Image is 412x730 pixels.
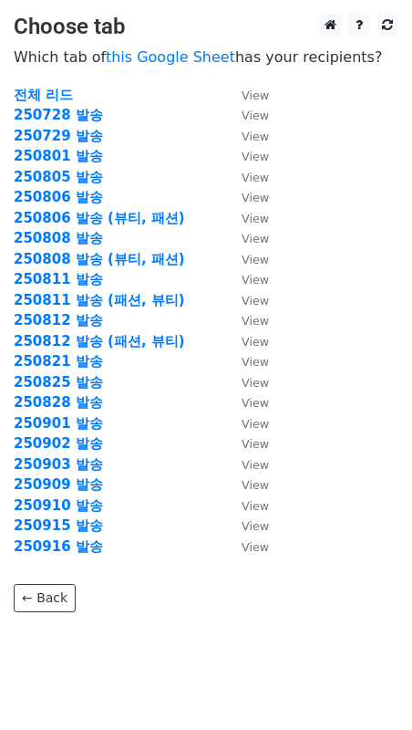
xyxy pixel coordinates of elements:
[223,169,269,185] a: View
[223,497,269,514] a: View
[14,148,103,164] a: 250801 발송
[223,353,269,370] a: View
[106,48,235,66] a: this Google Sheet
[14,333,185,349] a: 250812 발송 (패션, 뷰티)
[14,394,103,411] a: 250828 발송
[223,230,269,246] a: View
[14,538,103,555] a: 250916 발송
[223,435,269,452] a: View
[223,128,269,144] a: View
[14,47,398,67] p: Which tab of has your recipients?
[14,230,103,246] a: 250808 발송
[223,538,269,555] a: View
[14,374,103,391] a: 250825 발송
[223,148,269,164] a: View
[14,251,185,267] a: 250808 발송 (뷰티, 패션)
[242,130,269,143] small: View
[242,232,269,245] small: View
[223,394,269,411] a: View
[242,314,269,328] small: View
[14,87,73,103] a: 전체 리드
[14,517,103,534] a: 250915 발송
[14,128,103,144] a: 250729 발송
[242,396,269,410] small: View
[242,89,269,102] small: View
[14,292,185,308] a: 250811 발송 (패션, 뷰티)
[242,253,269,266] small: View
[242,417,269,431] small: View
[242,335,269,349] small: View
[14,271,103,287] a: 250811 발송
[14,435,103,452] a: 250902 발송
[14,476,103,493] a: 250909 발송
[14,584,76,612] a: ← Back
[14,312,103,328] a: 250812 발송
[242,294,269,308] small: View
[223,107,269,123] a: View
[242,171,269,184] small: View
[242,191,269,204] small: View
[223,189,269,205] a: View
[14,415,103,432] a: 250901 발송
[14,107,103,123] a: 250728 발송
[223,517,269,534] a: View
[223,210,269,226] a: View
[223,415,269,432] a: View
[242,478,269,492] small: View
[242,519,269,533] small: View
[14,14,398,40] h3: Choose tab
[242,212,269,225] small: View
[242,499,269,513] small: View
[223,476,269,493] a: View
[223,292,269,308] a: View
[223,271,269,287] a: View
[242,273,269,287] small: View
[223,312,269,328] a: View
[242,150,269,163] small: View
[223,333,269,349] a: View
[14,456,103,473] a: 250903 발송
[242,458,269,472] small: View
[223,456,269,473] a: View
[242,109,269,122] small: View
[14,497,103,514] a: 250910 발송
[242,540,269,554] small: View
[14,189,103,205] a: 250806 발송
[14,169,103,185] a: 250805 발송
[242,355,269,369] small: View
[242,437,269,451] small: View
[242,376,269,390] small: View
[223,374,269,391] a: View
[223,87,269,103] a: View
[14,353,103,370] a: 250821 발송
[223,251,269,267] a: View
[14,210,185,226] a: 250806 발송 (뷰티, 패션)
